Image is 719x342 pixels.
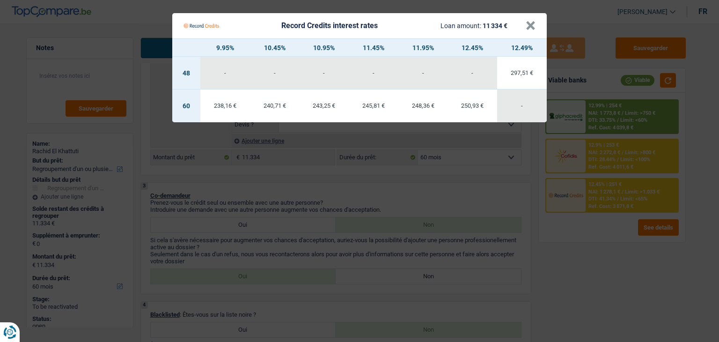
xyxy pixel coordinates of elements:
[497,39,547,57] th: 12.49%
[250,39,300,57] th: 10.45%
[448,70,498,76] div: -
[281,22,378,30] div: Record Credits interest rates
[200,103,250,109] div: 238,16 €
[172,57,200,89] td: 48
[299,39,349,57] th: 10.95%
[483,22,507,30] span: 11 334 €
[299,103,349,109] div: 243,25 €
[349,103,398,109] div: 245,81 €
[398,39,448,57] th: 11.95%
[172,89,200,122] td: 60
[299,70,349,76] div: -
[250,70,300,76] div: -
[448,39,498,57] th: 12.45%
[349,70,398,76] div: -
[497,103,547,109] div: -
[398,70,448,76] div: -
[398,103,448,109] div: 248,36 €
[497,70,547,76] div: 297,51 €
[250,103,300,109] div: 240,71 €
[448,103,498,109] div: 250,93 €
[526,21,536,30] button: ×
[349,39,398,57] th: 11.45%
[183,17,219,35] img: Record Credits
[200,70,250,76] div: -
[440,22,481,30] span: Loan amount:
[200,39,250,57] th: 9.95%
